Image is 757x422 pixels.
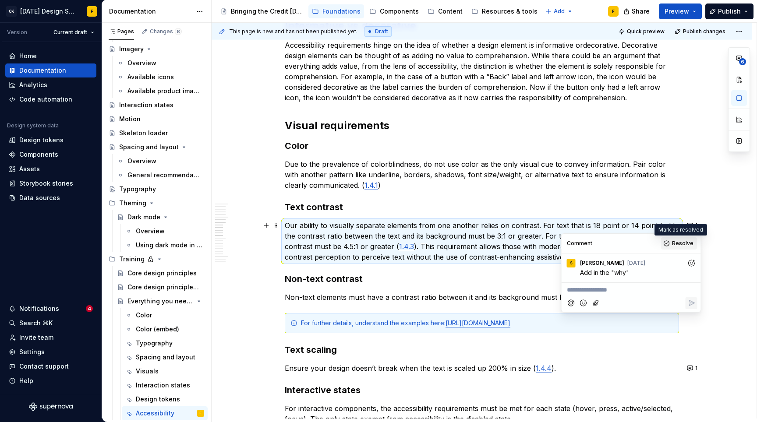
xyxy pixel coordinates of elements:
a: Spacing and layout [122,350,208,364]
a: Design tokens [122,392,208,406]
div: Using dark mode in Figma [136,241,202,250]
div: Search ⌘K [19,319,53,327]
a: Core design principles (embed) [113,280,208,294]
div: F [612,8,615,15]
span: Add [554,8,565,15]
a: Imagery [105,42,208,56]
div: Documentation [109,7,192,16]
a: [URL][DOMAIN_NAME] [446,319,510,327]
div: Core design principles [127,269,197,278]
button: Contact support [5,359,96,373]
a: Interaction states [105,98,208,112]
a: Dark mode [113,210,208,224]
a: Available product imagery [113,84,208,98]
div: Design tokens [19,136,64,144]
a: Color [122,308,208,322]
div: Motion [119,115,141,123]
button: 1 [684,362,701,374]
span: 1 [695,365,697,372]
div: Interaction states [119,101,173,109]
div: Comment [567,240,592,247]
h3: Text scaling [285,344,679,356]
h3: Interactive states [285,384,679,396]
a: Foundations [308,4,364,18]
a: Everything you need to know [113,294,208,308]
div: Overview [127,59,156,67]
span: 8 [175,28,182,35]
a: Design tokens [5,133,96,147]
div: Documentation [19,66,66,75]
div: Contact support [19,362,69,371]
div: S [570,260,573,267]
span: Publish [718,7,741,16]
button: Search ⌘K [5,316,96,330]
button: Preview [659,4,702,19]
div: Color (embed) [136,325,179,334]
button: Mention someone [565,297,577,309]
div: Home [19,52,37,60]
a: Components [366,4,422,18]
button: Add [543,5,576,18]
a: Settings [5,345,96,359]
a: Resources & tools [468,4,541,18]
div: Invite team [19,333,53,342]
span: Preview [665,7,689,16]
span: Quick preview [627,28,665,35]
button: Current draft [50,26,98,39]
commenthighlight: decorative [583,41,618,49]
div: Training [105,252,208,266]
span: Share [632,7,650,16]
a: Invite team [5,331,96,345]
a: Home [5,49,96,63]
a: Overview [113,56,208,70]
div: Training [119,255,145,264]
div: Theming [119,199,146,207]
h3: Color [285,140,679,152]
div: Imagery [119,45,144,53]
a: Components [5,148,96,162]
div: Dark mode [127,213,160,222]
span: [PERSON_NAME] [580,260,624,267]
button: Publish changes [672,25,729,38]
div: Resources & tools [482,7,538,16]
a: 1.4.1 [364,181,378,190]
a: Supernova Logo [29,402,73,411]
div: Changes [150,28,182,35]
div: Foundations [322,7,361,16]
button: Notifications4 [5,302,96,316]
div: General recommendations [127,171,200,179]
div: Everything you need to know [127,297,194,306]
div: Design tokens [136,395,180,404]
button: Reply [686,297,697,309]
div: Page tree [217,3,541,20]
button: CK[DATE] Design SystemF [2,2,100,21]
div: Design system data [7,122,59,129]
div: Interaction states [136,381,190,390]
div: F [91,8,93,15]
div: CK [6,6,17,17]
a: Skeleton loader [105,126,208,140]
span: Publish changes [683,28,725,35]
a: 1.4.4 [536,364,552,373]
div: Data sources [19,193,60,202]
span: 4 [86,305,93,312]
a: Motion [105,112,208,126]
button: Help [5,374,96,388]
div: Core design principles (embed) [127,283,200,292]
a: Core design principles [113,266,208,280]
a: Assets [5,162,96,176]
a: General recommendations [113,168,208,182]
a: Visuals [122,364,208,378]
div: Bringing the Credit [DATE] brand to life across products [231,7,303,16]
div: Overview [136,227,165,236]
div: Available icons [127,73,174,81]
div: Storybook stories [19,179,73,188]
div: Analytics [19,81,47,89]
div: Typography [119,185,156,193]
a: Storybook stories [5,176,96,190]
p: Accessibility requirements hinge on the idea of whether a design element is informative or . Deco... [285,40,679,103]
div: Composer editor [565,283,697,295]
div: Code automation [19,95,72,104]
button: Publish [705,4,753,19]
div: Help [19,376,33,385]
